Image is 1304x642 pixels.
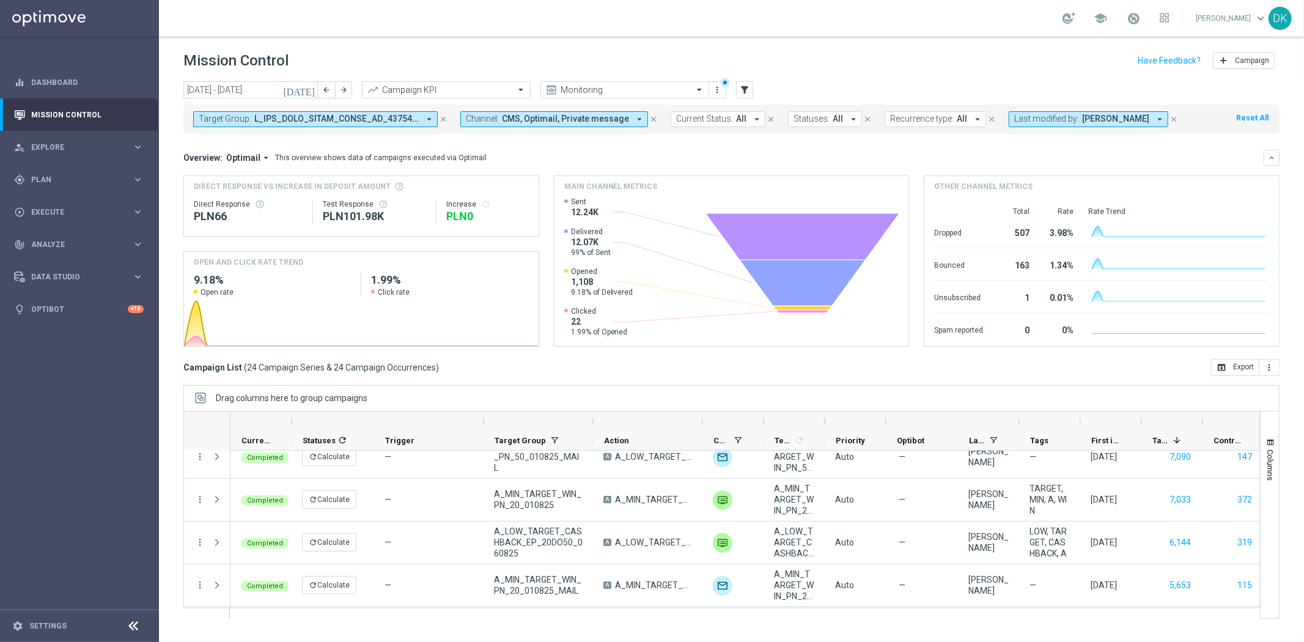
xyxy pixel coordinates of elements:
i: more_vert [194,537,205,548]
i: add [1218,56,1228,65]
button: refreshCalculate [302,490,356,509]
span: — [899,537,905,548]
i: keyboard_arrow_right [132,174,144,185]
span: 99% of Sent [571,248,611,257]
i: trending_up [367,84,379,96]
i: refresh [309,495,317,504]
span: Auto [835,537,854,547]
div: Dawid Kubek [968,531,1009,553]
span: Clicked [571,306,628,316]
a: Optibot [31,293,128,325]
button: 147 [1236,449,1253,465]
a: [PERSON_NAME]keyboard_arrow_down [1195,9,1269,28]
button: Reset All [1235,111,1270,125]
i: close [1170,115,1178,124]
span: Drag columns here to group campaigns [216,393,367,403]
span: Control Customers [1214,436,1243,445]
div: There are unsaved changes [721,78,729,87]
span: All [833,114,843,124]
button: [DATE] [281,81,318,100]
button: more_vert [194,494,205,505]
i: arrow_drop_down [424,114,435,125]
div: 1.34% [1044,254,1074,274]
div: Bounced [934,254,983,274]
button: more_vert [194,580,205,591]
span: A_LOW_TARGET_CASHBACK_EP_20DO50_060825 [774,526,814,559]
span: Optimail [226,152,260,163]
span: A_MIN_TARGET_WIN_PN_20_010825_MAIL [615,580,692,591]
span: — [385,537,391,547]
span: — [1030,451,1036,462]
h4: Other channel metrics [934,181,1033,192]
span: Target Group: [199,114,251,124]
span: — [899,580,905,591]
span: Execute [31,208,132,216]
span: — [385,452,391,462]
span: First in Range [1091,436,1121,445]
span: LOW, TARGET, CASHBACK, A [1030,526,1070,559]
button: Data Studio keyboard_arrow_right [13,272,144,282]
div: PLN66 [194,209,303,224]
span: — [385,495,391,504]
div: play_circle_outline Execute keyboard_arrow_right [13,207,144,217]
i: keyboard_arrow_right [132,206,144,218]
input: Select date range [183,81,318,98]
button: open_in_browser Export [1211,359,1259,376]
div: Dashboard [14,66,144,98]
div: Rate Trend [1088,207,1269,216]
span: Auto [835,580,854,590]
i: refresh [337,435,347,445]
button: more_vert [1259,359,1280,376]
span: A_LOW_TARGET_WIN_PN_50_010825_MAIL [774,440,814,473]
span: Direct Response VS Increase In Deposit Amount [194,181,391,192]
i: refresh [309,581,317,589]
span: A_MIN_TARGET_WIN_PN_20_010825 [615,494,692,505]
span: Completed [247,582,283,590]
ng-select: Monitoring [540,81,709,98]
button: 7,090 [1168,449,1192,465]
a: Mission Control [31,98,144,131]
button: filter_alt [736,81,753,98]
i: keyboard_arrow_right [132,141,144,153]
span: — [385,580,391,590]
div: Data Studio [14,271,132,282]
colored-tag: Completed [241,580,289,591]
span: A_MIN_TARGET_WIN_PN_20_010825_MAIL [774,569,814,602]
div: Analyze [14,239,132,250]
img: Private message [713,533,732,553]
i: close [439,115,448,124]
span: Explore [31,144,132,151]
i: filter_alt [739,84,750,95]
div: Dawid Kubek [968,574,1009,596]
span: Columns [1265,449,1275,481]
button: Current Status: All arrow_drop_down [671,111,765,127]
button: 7,033 [1168,492,1192,507]
i: keyboard_arrow_right [132,271,144,282]
button: Last modified by: [PERSON_NAME] arrow_drop_down [1009,111,1168,127]
span: Opened [571,267,633,276]
div: track_changes Analyze keyboard_arrow_right [13,240,144,249]
button: close [862,113,873,126]
span: Completed [247,454,283,462]
button: close [986,113,997,126]
i: open_in_browser [1217,363,1226,372]
div: Explore [14,142,132,153]
div: Optimail [713,448,732,467]
span: Trigger [385,436,414,445]
div: Private message [713,490,732,510]
span: A_LOW_TARGET_WIN_PN_50_010825_MAIL [615,451,692,462]
i: equalizer [14,77,25,88]
colored-tag: Completed [241,494,289,506]
span: [PERSON_NAME] [1082,114,1149,124]
a: Dashboard [31,66,144,98]
span: Targeted Customers [1152,436,1168,445]
button: 115 [1236,578,1253,593]
span: — [899,494,905,505]
span: 22 [571,316,628,327]
div: Spam reported [934,319,983,339]
span: Last modified by: [1014,114,1079,124]
i: refresh [794,435,804,445]
i: refresh [481,199,491,209]
div: PLN101,978 [323,209,426,224]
